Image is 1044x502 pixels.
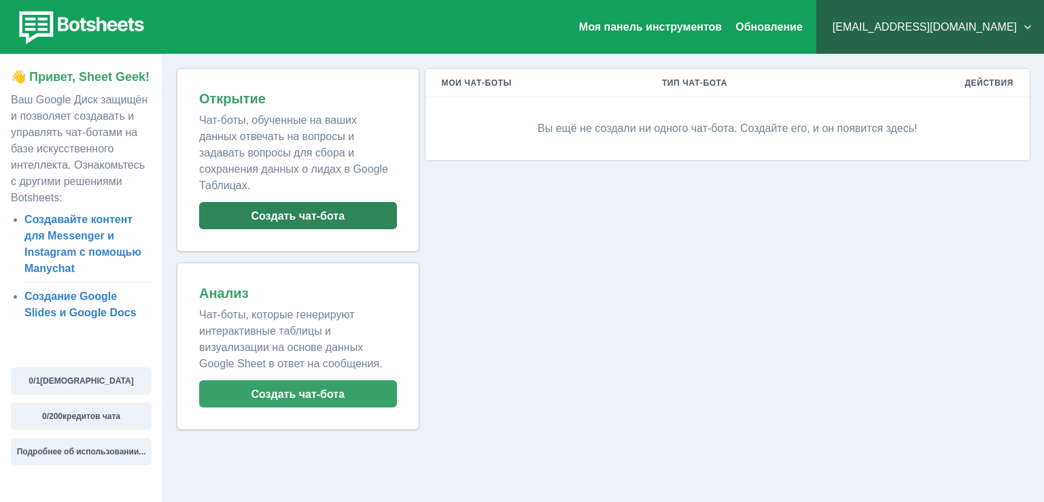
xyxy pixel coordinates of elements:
[11,8,148,46] img: botsheets-logo.png
[199,91,266,106] font: Открытие
[735,21,803,33] font: Обновление
[29,376,33,386] font: 0
[40,376,134,386] font: [DEMOGRAPHIC_DATA]
[63,412,120,421] font: кредитов чата
[827,14,1033,41] button: [EMAIL_ADDRESS][DOMAIN_NAME]
[251,210,345,222] font: Создать чат-бота
[11,403,152,430] button: 0/200кредитов чата
[538,122,917,134] font: Вы ещё не создали ни одного чат-бота. Создайте его, и он появится здесь!
[251,388,345,400] font: Создать чат-бота
[662,78,727,88] font: Тип чат-бота
[42,412,47,421] font: 0
[35,376,40,386] font: 1
[11,70,150,84] font: 👋 Привет, Sheet Geek!
[49,412,63,421] font: 200
[11,438,152,465] button: Подробнее об использовании...
[579,21,722,33] a: Моя панель инструментов
[11,94,147,203] font: Ваш Google Диск защищён и позволяет создавать и управлять чат-ботами на базе искусственного интел...
[199,202,397,229] button: Создать чат-бота
[24,290,137,318] a: Создание Google Slides и Google Docs
[11,367,152,395] button: 0/1[DEMOGRAPHIC_DATA]
[199,286,249,301] font: Анализ
[199,380,397,407] button: Создать чат-бота
[964,78,1013,88] font: Действия
[199,309,383,369] font: Чат-боты, которые генерируют интерактивные таблицы и визуализации на основе данных Google Sheet в...
[47,412,49,421] font: /
[442,78,512,88] font: Мои чат-боты
[24,214,141,274] a: Создавайте контент для Messenger и Instagram с помощью Manychat
[17,447,146,456] font: Подробнее об использовании...
[199,114,388,191] font: Чат-боты, обученные на ваших данных отвечать на вопросы и задавать вопросы для сбора и сохранения...
[33,376,35,386] font: /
